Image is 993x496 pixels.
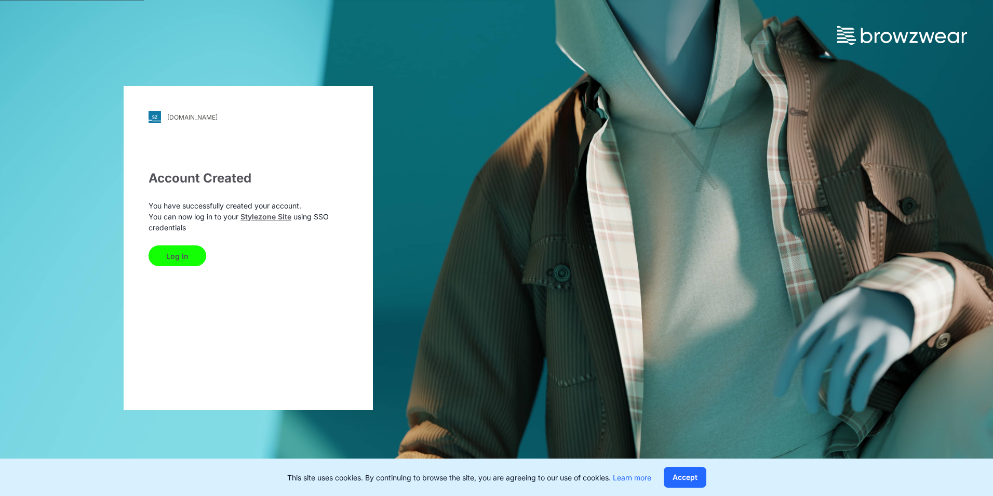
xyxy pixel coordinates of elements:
a: [DOMAIN_NAME] [149,111,348,123]
div: Account Created [149,169,348,188]
a: Learn more [613,473,651,482]
p: You can now log in to your using SSO credentials [149,211,348,233]
a: Stylezone Site [240,212,291,221]
button: Accept [664,467,706,488]
button: Log In [149,245,206,266]
div: [DOMAIN_NAME] [167,113,218,121]
img: svg+xml;base64,PHN2ZyB3aWR0aD0iMjgiIGhlaWdodD0iMjgiIHZpZXdCb3g9IjAgMCAyOCAyOCIgZmlsbD0ibm9uZSIgeG... [149,111,161,123]
p: This site uses cookies. By continuing to browse the site, you are agreeing to our use of cookies. [287,472,651,483]
img: browzwear-logo.73288ffb.svg [837,26,967,45]
p: You have successfully created your account. [149,200,348,211]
